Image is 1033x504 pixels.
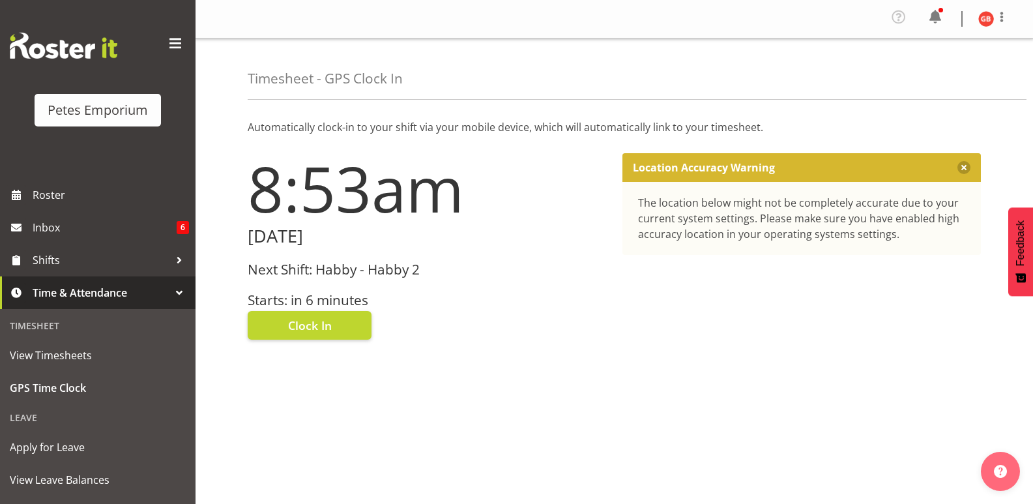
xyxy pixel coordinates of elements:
[10,470,186,490] span: View Leave Balances
[3,431,192,464] a: Apply for Leave
[978,11,994,27] img: gillian-byford11184.jpg
[33,250,169,270] span: Shifts
[10,33,117,59] img: Rosterit website logo
[957,161,970,174] button: Close message
[248,119,981,135] p: Automatically clock-in to your shift via your mobile device, which will automatically link to you...
[248,293,607,308] h3: Starts: in 6 minutes
[3,372,192,404] a: GPS Time Clock
[248,153,607,224] h1: 8:53am
[3,312,192,339] div: Timesheet
[10,437,186,457] span: Apply for Leave
[48,100,148,120] div: Petes Emporium
[248,226,607,246] h2: [DATE]
[3,404,192,431] div: Leave
[248,262,607,277] h3: Next Shift: Habby - Habby 2
[1015,220,1026,266] span: Feedback
[3,339,192,372] a: View Timesheets
[248,311,371,340] button: Clock In
[177,221,189,234] span: 6
[10,346,186,365] span: View Timesheets
[10,378,186,398] span: GPS Time Clock
[288,317,332,334] span: Clock In
[638,195,966,242] div: The location below might not be completely accurate due to your current system settings. Please m...
[33,185,189,205] span: Roster
[1008,207,1033,296] button: Feedback - Show survey
[33,283,169,303] span: Time & Attendance
[633,161,775,174] p: Location Accuracy Warning
[33,218,177,237] span: Inbox
[3,464,192,496] a: View Leave Balances
[994,465,1007,478] img: help-xxl-2.png
[248,71,403,86] h4: Timesheet - GPS Clock In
